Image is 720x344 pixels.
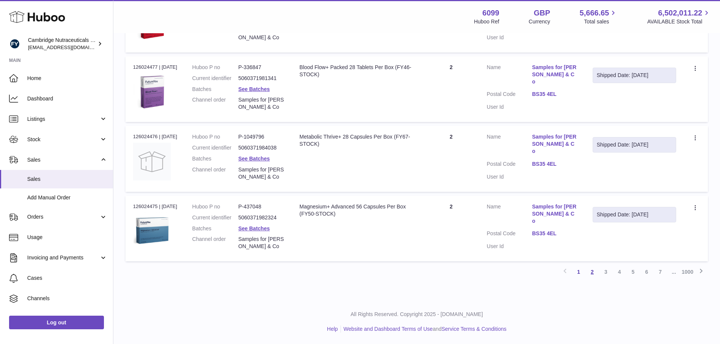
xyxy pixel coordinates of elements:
dt: Channel order [192,236,238,250]
a: See Batches [238,225,269,231]
div: Magnesium+ Advanced 56 Capsules Per Box (FY50-STOCK) [299,203,415,218]
a: 6,502,011.22 AVAILABLE Stock Total [647,8,711,25]
p: All Rights Reserved. Copyright 2025 - [DOMAIN_NAME] [119,311,714,318]
td: 2 [423,196,479,261]
div: 126024477 | [DATE] [133,64,177,71]
img: internalAdmin-6099@internal.huboo.com [9,38,20,49]
div: Metabolic Thrive+ 28 Capsules Per Box (FY67-STOCK) [299,133,415,148]
span: ... [667,265,681,279]
dt: Current identifier [192,144,238,151]
span: Dashboard [27,95,107,102]
div: Huboo Ref [474,18,499,25]
dt: Name [487,64,532,87]
span: Orders [27,213,99,221]
a: 2 [585,265,599,279]
a: BS35 4EL [532,160,578,168]
span: Channels [27,295,107,302]
img: 60991720007148.jpg [133,212,171,250]
span: Invoicing and Payments [27,254,99,261]
dt: Batches [192,225,238,232]
dt: Postal Code [487,160,532,170]
a: BS35 4EL [532,230,578,237]
a: Samples for [PERSON_NAME] & Co [532,64,578,85]
span: [EMAIL_ADDRESS][DOMAIN_NAME] [28,44,111,50]
dd: 5060371982324 [238,214,284,221]
dd: 5060371981341 [238,75,284,82]
dd: Samples for [PERSON_NAME] & Co [238,236,284,250]
span: Listings [27,116,99,123]
div: Shipped Date: [DATE] [597,211,672,218]
dd: Samples for [PERSON_NAME] & Co [238,166,284,180]
a: 7 [653,265,667,279]
dd: Samples for [PERSON_NAME] & Co [238,27,284,41]
dt: Channel order [192,166,238,180]
a: See Batches [238,156,269,162]
a: Samples for [PERSON_NAME] & Co [532,203,578,225]
dt: Postal Code [487,230,532,239]
a: 3 [599,265,613,279]
span: Home [27,75,107,82]
a: Help [327,326,338,332]
dt: User Id [487,103,532,111]
span: Cases [27,275,107,282]
a: Samples for [PERSON_NAME] & Co [532,133,578,155]
a: 1 [572,265,585,279]
td: 2 [423,126,479,191]
span: Total sales [584,18,618,25]
span: 6,502,011.22 [658,8,702,18]
dt: Current identifier [192,75,238,82]
a: See Batches [238,86,269,92]
div: 126024475 | [DATE] [133,203,177,210]
dt: Channel order [192,96,238,111]
span: Add Manual Order [27,194,107,201]
dt: Channel order [192,27,238,41]
li: and [341,325,506,333]
a: Website and Dashboard Terms of Use [344,326,433,332]
dd: P-1049796 [238,133,284,140]
div: Cambridge Nutraceuticals Ltd [28,37,96,51]
dt: User Id [487,173,532,180]
div: Shipped Date: [DATE] [597,141,672,148]
strong: GBP [534,8,550,18]
dd: Samples for [PERSON_NAME] & Co [238,96,284,111]
img: no-photo.jpg [133,143,171,180]
a: BS35 4EL [532,91,578,98]
a: 4 [613,265,626,279]
dt: User Id [487,34,532,41]
a: 5,666.65 Total sales [580,8,618,25]
dt: User Id [487,243,532,250]
a: 6 [640,265,653,279]
a: 5 [626,265,640,279]
a: Log out [9,316,104,329]
dt: Name [487,133,532,157]
dt: Huboo P no [192,64,238,71]
dt: Postal Code [487,91,532,100]
div: 126024476 | [DATE] [133,133,177,140]
dt: Batches [192,86,238,93]
dd: 5060371984038 [238,144,284,151]
img: 60991629966130.jpeg [133,73,171,111]
dt: Batches [192,155,238,162]
span: 5,666.65 [580,8,609,18]
span: Sales [27,156,99,164]
strong: 6099 [482,8,499,18]
div: Blood Flow+ Packed 28 Tablets Per Box (FY46-STOCK) [299,64,415,78]
span: Stock [27,136,99,143]
span: Sales [27,176,107,183]
span: AVAILABLE Stock Total [647,18,711,25]
dd: P-437048 [238,203,284,210]
span: Usage [27,234,107,241]
dt: Current identifier [192,214,238,221]
div: Shipped Date: [DATE] [597,72,672,79]
td: 2 [423,56,479,122]
dd: P-336847 [238,64,284,71]
dt: Huboo P no [192,203,238,210]
a: Service Terms & Conditions [441,326,506,332]
div: Currency [529,18,550,25]
dt: Huboo P no [192,133,238,140]
a: 1000 [681,265,694,279]
dt: Name [487,203,532,227]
